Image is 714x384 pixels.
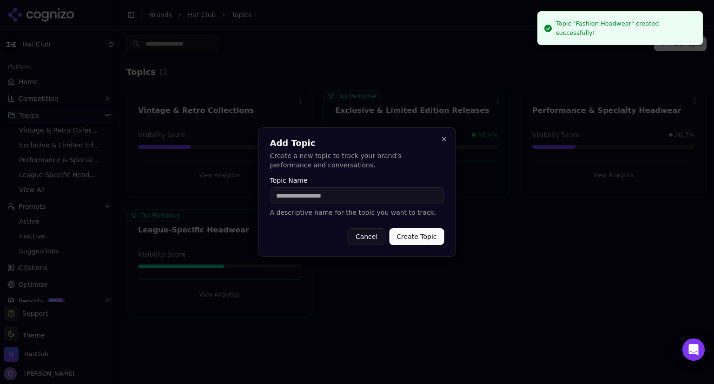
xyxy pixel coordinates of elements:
[389,228,444,245] button: Create Topic
[270,177,444,184] label: Topic Name
[348,228,385,245] button: Cancel
[270,151,444,170] p: Create a new topic to track your brand's performance and conversations.
[270,208,444,217] p: A descriptive name for the topic you want to track.
[270,139,444,147] h2: Add Topic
